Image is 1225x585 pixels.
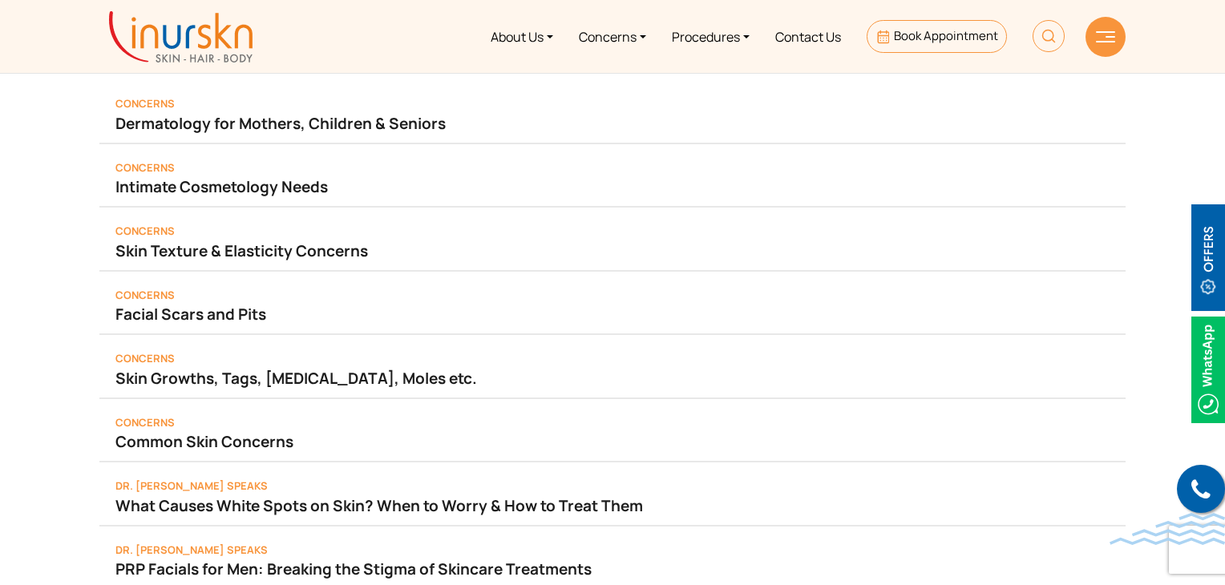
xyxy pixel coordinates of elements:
img: HeaderSearch [1033,20,1065,52]
span: Dr. [PERSON_NAME] Speaks [115,543,268,557]
img: hamLine.svg [1096,31,1115,42]
a: Skin Texture & Elasticity Concerns [115,240,1110,262]
span: Concerns [115,224,175,238]
a: PRP Facials for Men: Breaking the Stigma of Skincare Treatments [115,558,1110,580]
a: What Causes White Spots on Skin? When to Worry & How to Treat Them [115,494,1110,517]
a: Facial Scars and Pits [115,303,1110,325]
a: Contact Us [762,6,854,67]
img: offerBt [1191,204,1225,311]
a: Book Appointment [867,20,1007,53]
span: Book Appointment [894,27,998,44]
span: Concerns [115,351,175,365]
a: Common Skin Concerns [115,430,1110,453]
span: Concerns [115,96,175,111]
img: bluewave [1110,513,1225,545]
a: Intimate Cosmetology Needs [115,175,1110,198]
a: Dermatology for Mothers, Children & Seniors [115,112,1110,135]
img: Whatsappicon [1191,317,1225,423]
a: Whatsappicon [1191,360,1225,377]
a: Concerns [566,6,659,67]
span: Dr. [PERSON_NAME] Speaks [115,478,268,493]
a: Procedures [659,6,762,67]
a: Skin Growths, Tags, [MEDICAL_DATA], Moles etc. [115,367,1110,389]
img: inurskn-logo [109,11,253,63]
span: Concerns [115,415,175,430]
a: About Us [478,6,566,67]
span: Concerns [115,288,175,302]
span: Concerns [115,160,175,175]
